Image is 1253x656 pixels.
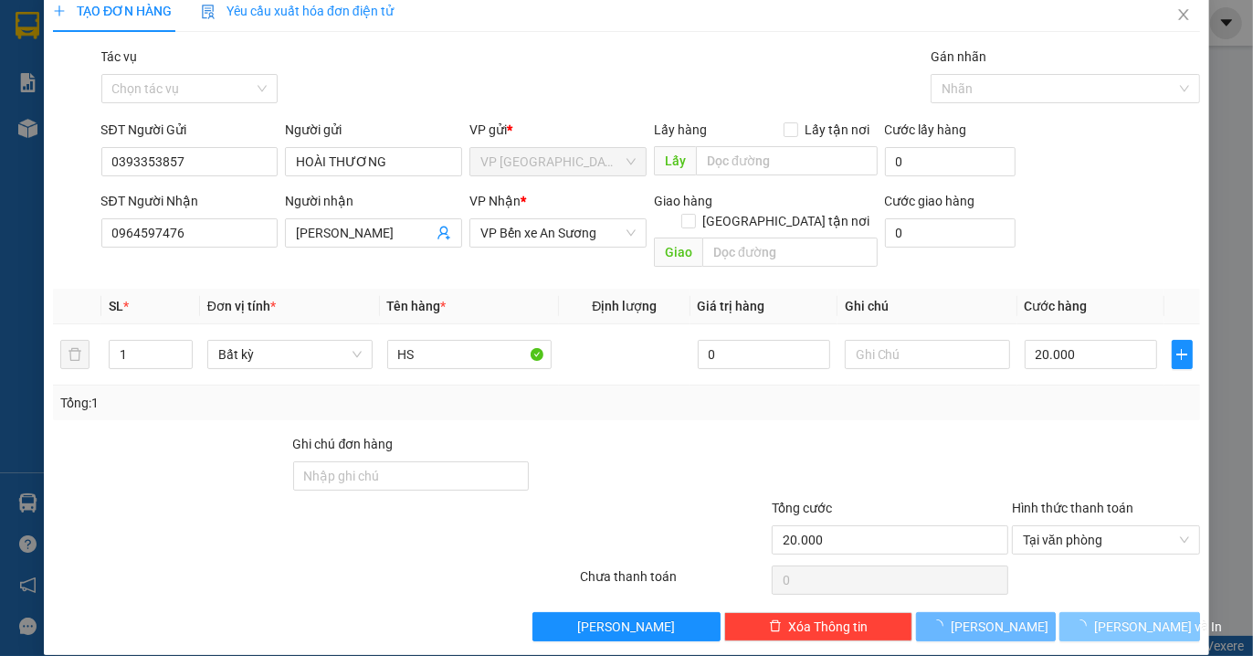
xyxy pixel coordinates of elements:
span: Lấy tận nơi [798,120,878,140]
span: Tên hàng [387,299,447,313]
span: Đơn vị tính [207,299,276,313]
label: Gán nhãn [931,49,986,64]
span: Bất kỳ [218,341,362,368]
span: VP Giang Tân [480,148,636,175]
label: Tác vụ [101,49,138,64]
span: Giao hàng [654,194,712,208]
input: Cước giao hàng [885,218,1016,248]
input: VD: Bàn, Ghế [387,340,553,369]
input: Ghi chú đơn hàng [293,461,529,491]
span: SL [109,299,123,313]
span: VP Bến xe An Sương [480,219,636,247]
span: Yêu cầu xuất hóa đơn điện tử [201,4,394,18]
span: Lấy [654,146,696,175]
input: 0 [698,340,830,369]
label: Ghi chú đơn hàng [293,437,394,451]
div: Người gửi [285,120,462,140]
span: Định lượng [592,299,657,313]
span: Giá trị hàng [698,299,765,313]
input: Dọc đường [702,238,877,267]
button: [PERSON_NAME] [916,612,1056,641]
span: close [1176,7,1191,22]
div: Tổng: 1 [60,393,485,413]
span: Cước hàng [1025,299,1088,313]
span: plus [1173,347,1192,362]
label: Cước giao hàng [885,194,975,208]
input: Dọc đường [696,146,877,175]
span: VP Nhận [469,194,521,208]
span: [GEOGRAPHIC_DATA] tận nơi [696,211,878,231]
span: [PERSON_NAME] [951,617,1048,637]
span: Giao [654,238,702,267]
button: [PERSON_NAME] và In [1059,612,1199,641]
button: delete [60,340,89,369]
span: Xóa Thông tin [789,617,869,637]
button: [PERSON_NAME] [532,612,721,641]
span: [PERSON_NAME] và In [1094,617,1222,637]
label: Cước lấy hàng [885,122,967,137]
input: Cước lấy hàng [885,147,1016,176]
span: loading [1074,619,1094,632]
span: Tổng cước [772,501,832,515]
span: delete [769,619,782,634]
span: [PERSON_NAME] [578,617,676,637]
span: user-add [437,226,451,240]
span: Tại văn phòng [1023,526,1189,554]
button: deleteXóa Thông tin [724,612,912,641]
input: Ghi Chú [845,340,1010,369]
div: SĐT Người Nhận [101,191,279,211]
span: Lấy hàng [654,122,707,137]
span: plus [53,5,66,17]
div: VP gửi [469,120,647,140]
div: SĐT Người Gửi [101,120,279,140]
button: plus [1172,340,1193,369]
img: icon [201,5,216,19]
th: Ghi chú [837,289,1017,324]
div: Người nhận [285,191,462,211]
span: TẠO ĐƠN HÀNG [53,4,172,18]
label: Hình thức thanh toán [1012,501,1133,515]
div: Chưa thanh toán [578,566,770,598]
span: loading [931,619,951,632]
